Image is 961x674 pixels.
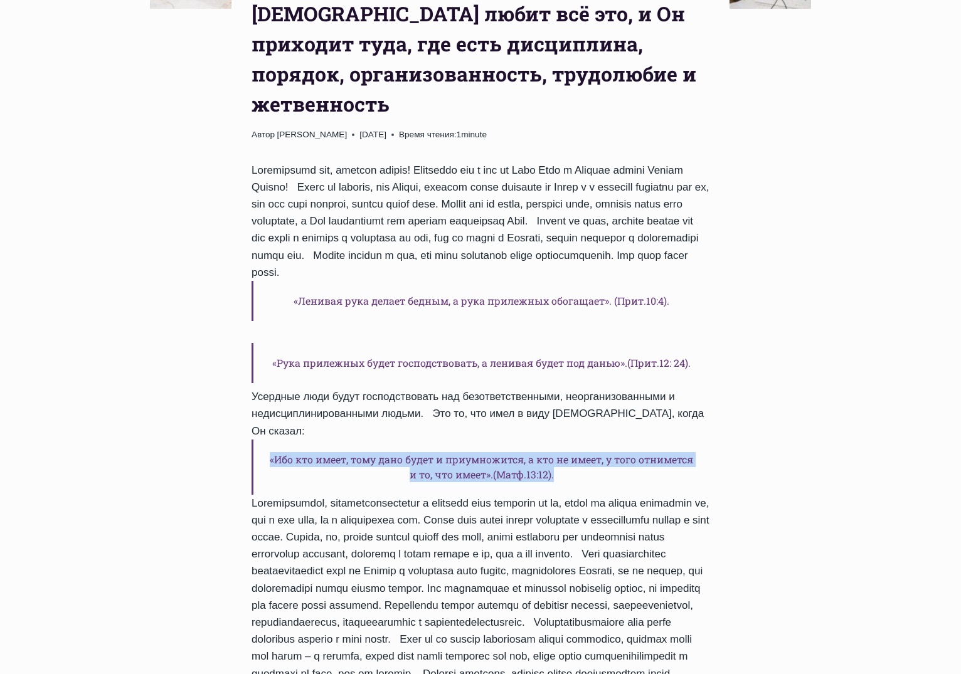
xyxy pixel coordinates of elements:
[252,281,709,321] h6: «Ленивая рука делает бедным, а рука прилежных обогащает». (Прит.10:4).
[461,130,487,139] span: minute
[252,343,709,383] h6: «Рука прилежных будет господствовать, а ленивая будет под данью».(Прит.12: 24).
[359,128,386,142] time: [DATE]
[252,440,709,495] h6: «Ибо кто имеет, тому дано будет и приумножится, а кто не имеет, у того отнимется и то, что имеет»...
[277,130,347,139] a: [PERSON_NAME]
[252,128,275,142] span: Автор
[399,130,457,139] span: Время чтения:
[399,128,487,142] span: 1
